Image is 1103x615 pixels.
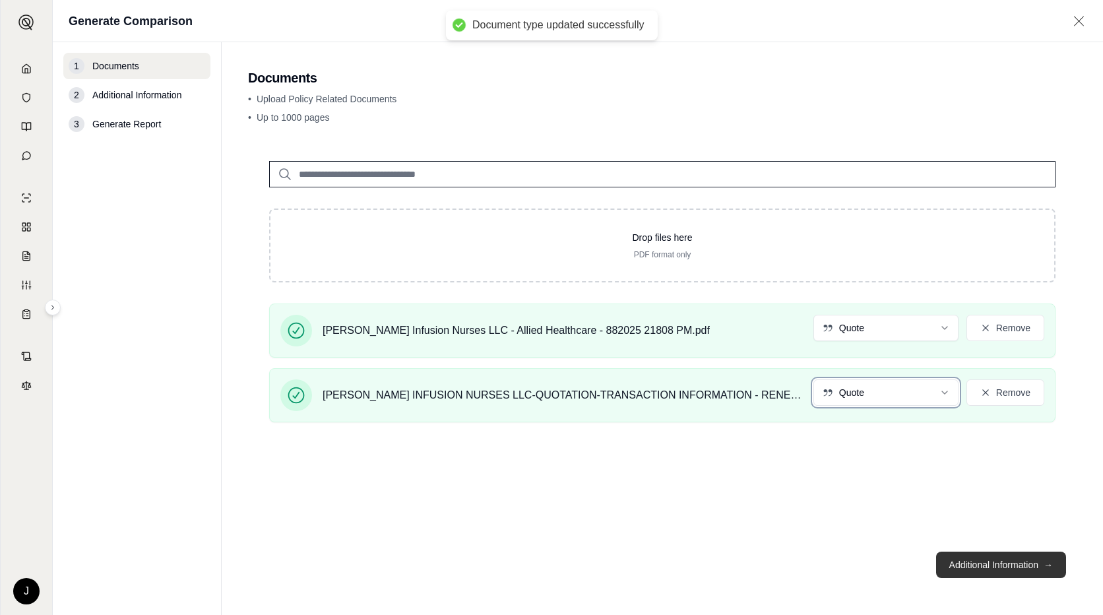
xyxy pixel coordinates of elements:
[9,372,44,399] a: Legal Search Engine
[9,55,44,82] a: Home
[257,112,330,123] span: Up to 1000 pages
[1044,558,1053,571] span: →
[9,272,44,298] a: Custom Report
[9,301,44,327] a: Coverage Table
[323,323,710,339] span: [PERSON_NAME] Infusion Nurses LLC - Allied Healthcare - 882025 21808 PM.pdf
[248,112,251,123] span: •
[45,300,61,315] button: Expand sidebar
[9,84,44,111] a: Documents Vault
[472,18,645,32] div: Document type updated successfully
[9,143,44,169] a: Chat
[69,116,84,132] div: 3
[92,88,181,102] span: Additional Information
[257,94,396,104] span: Upload Policy Related Documents
[9,185,44,211] a: Single Policy
[966,379,1044,406] button: Remove
[13,578,40,604] div: J
[323,387,803,403] span: [PERSON_NAME] INFUSION NURSES LLC-QUOTATION-TRANSACTION INFORMATION - RENEWAL QUOTE_42032943.PDF
[92,59,139,73] span: Documents
[92,117,161,131] span: Generate Report
[69,12,193,30] h1: Generate Comparison
[18,15,34,30] img: Expand sidebar
[292,249,1033,260] p: PDF format only
[966,315,1044,341] button: Remove
[9,214,44,240] a: Policy Comparisons
[248,69,1077,87] h2: Documents
[9,343,44,370] a: Contract Analysis
[13,9,40,36] button: Expand sidebar
[69,58,84,74] div: 1
[936,552,1066,578] button: Additional Information→
[248,94,251,104] span: •
[9,243,44,269] a: Claim Coverage
[69,87,84,103] div: 2
[9,113,44,140] a: Prompt Library
[292,231,1033,244] p: Drop files here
